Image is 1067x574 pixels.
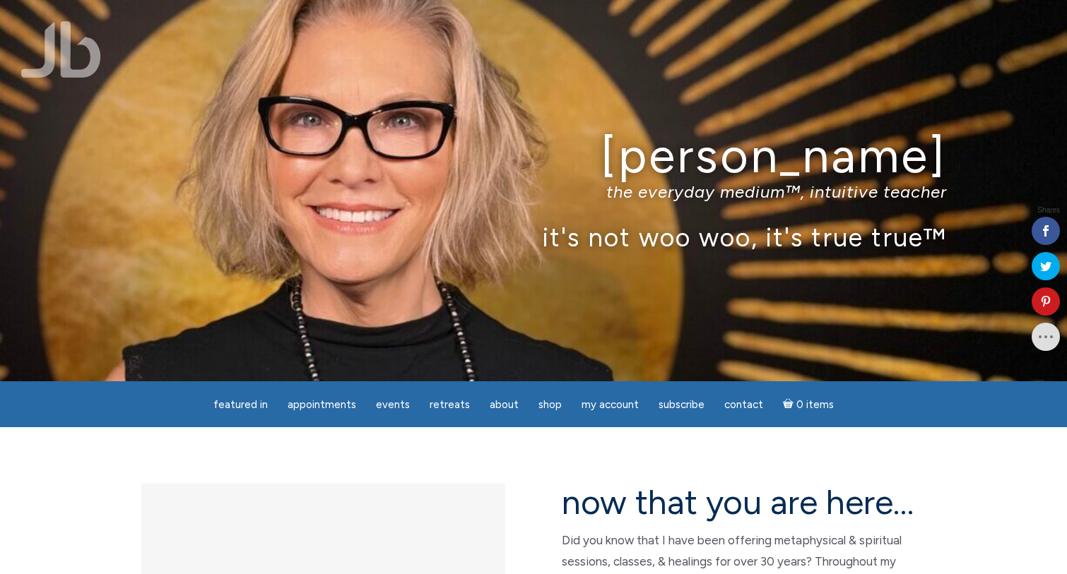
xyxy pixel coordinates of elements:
p: the everyday medium™, intuitive teacher [120,181,947,202]
span: Contact [724,398,763,411]
a: featured in [205,391,276,419]
a: Appointments [279,391,365,419]
span: Appointments [288,398,356,411]
a: Contact [716,391,772,419]
a: My Account [573,391,647,419]
span: Subscribe [659,398,705,411]
span: Shop [538,398,562,411]
span: 0 items [796,400,834,410]
a: Cart0 items [774,390,842,419]
span: featured in [213,398,268,411]
i: Cart [783,398,796,411]
p: it's not woo woo, it's true true™ [120,222,947,252]
span: Shares [1037,207,1060,214]
span: Events [376,398,410,411]
a: Subscribe [650,391,713,419]
a: About [481,391,527,419]
h1: [PERSON_NAME] [120,129,947,182]
a: Retreats [421,391,478,419]
a: Events [367,391,418,419]
a: Shop [530,391,570,419]
h2: now that you are here… [562,484,926,521]
span: About [490,398,519,411]
img: Jamie Butler. The Everyday Medium [21,21,101,78]
span: My Account [582,398,639,411]
span: Retreats [430,398,470,411]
